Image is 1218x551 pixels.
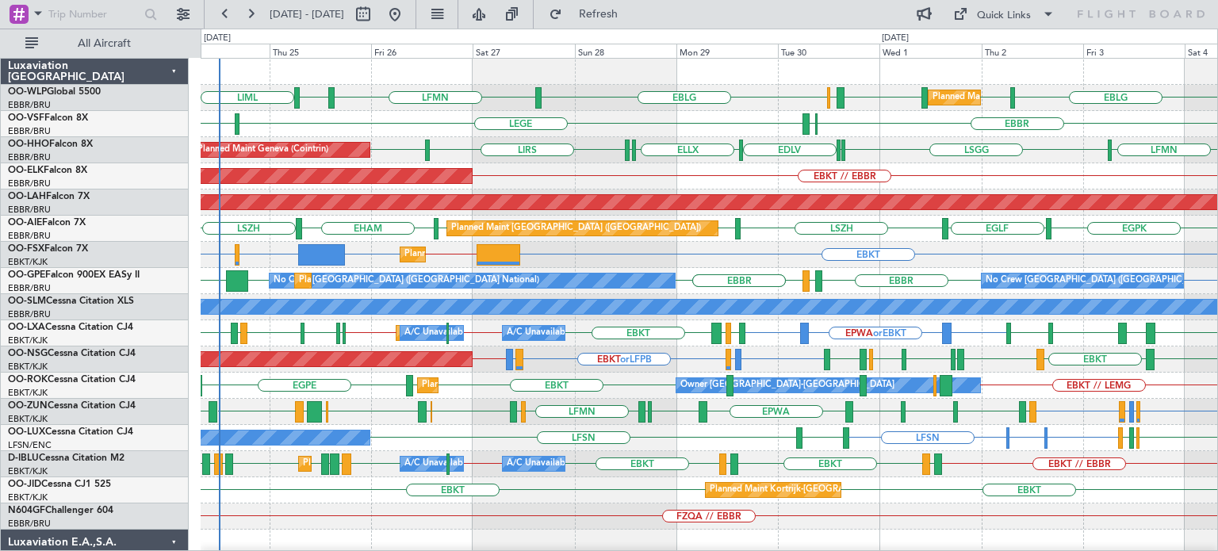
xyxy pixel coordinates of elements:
[41,38,167,49] span: All Aircraft
[8,375,136,385] a: OO-ROKCessna Citation CJ4
[404,452,699,476] div: A/C Unavailable [GEOGRAPHIC_DATA] ([GEOGRAPHIC_DATA] National)
[1083,44,1185,58] div: Fri 3
[945,2,1063,27] button: Quick Links
[168,44,270,58] div: Wed 24
[17,31,172,56] button: All Aircraft
[8,166,44,175] span: OO-ELK
[8,413,48,425] a: EBKT/KJK
[542,2,637,27] button: Refresh
[982,44,1083,58] div: Thu 2
[8,439,52,451] a: LFSN/ENC
[299,269,586,293] div: Planned Maint [GEOGRAPHIC_DATA] ([GEOGRAPHIC_DATA] National)
[8,323,133,332] a: OO-LXACessna Citation CJ4
[710,478,894,502] div: Planned Maint Kortrijk-[GEOGRAPHIC_DATA]
[8,282,51,294] a: EBBR/BRU
[8,140,49,149] span: OO-HHO
[8,256,48,268] a: EBKT/KJK
[274,269,539,293] div: No Crew [GEOGRAPHIC_DATA] ([GEOGRAPHIC_DATA] National)
[8,323,45,332] span: OO-LXA
[8,361,48,373] a: EBKT/KJK
[8,308,51,320] a: EBBR/BRU
[371,44,473,58] div: Fri 26
[8,297,46,306] span: OO-SLM
[8,427,45,437] span: OO-LUX
[8,87,47,97] span: OO-WLP
[270,44,371,58] div: Thu 25
[8,218,86,228] a: OO-AIEFalcon 7X
[8,349,48,358] span: OO-NSG
[8,244,88,254] a: OO-FSXFalcon 7X
[8,480,41,489] span: OO-JID
[507,452,760,476] div: A/C Unavailable [GEOGRAPHIC_DATA]-[GEOGRAPHIC_DATA]
[778,44,879,58] div: Tue 30
[676,44,778,58] div: Mon 29
[8,518,51,530] a: EBBR/BRU
[8,480,111,489] a: OO-JIDCessna CJ1 525
[507,321,573,345] div: A/C Unavailable
[8,270,140,280] a: OO-GPEFalcon 900EX EASy II
[8,506,113,515] a: N604GFChallenger 604
[933,86,1047,109] div: Planned Maint Milan (Linate)
[8,401,48,411] span: OO-ZUN
[8,87,101,97] a: OO-WLPGlobal 5500
[8,453,124,463] a: D-IBLUCessna Citation M2
[8,192,90,201] a: OO-LAHFalcon 7X
[8,125,51,137] a: EBBR/BRU
[575,44,676,58] div: Sun 28
[8,218,42,228] span: OO-AIE
[197,138,328,162] div: Planned Maint Geneva (Cointrin)
[8,178,51,189] a: EBBR/BRU
[8,244,44,254] span: OO-FSX
[204,32,231,45] div: [DATE]
[8,349,136,358] a: OO-NSGCessna Citation CJ4
[8,270,45,280] span: OO-GPE
[8,427,133,437] a: OO-LUXCessna Citation CJ4
[8,151,51,163] a: EBBR/BRU
[8,140,93,149] a: OO-HHOFalcon 8X
[8,166,87,175] a: OO-ELKFalcon 8X
[8,401,136,411] a: OO-ZUNCessna Citation CJ4
[882,32,909,45] div: [DATE]
[879,44,981,58] div: Wed 1
[473,44,574,58] div: Sat 27
[422,373,607,397] div: Planned Maint Kortrijk-[GEOGRAPHIC_DATA]
[8,192,46,201] span: OO-LAH
[680,373,894,397] div: Owner [GEOGRAPHIC_DATA]-[GEOGRAPHIC_DATA]
[8,113,44,123] span: OO-VSF
[565,9,632,20] span: Refresh
[8,387,48,399] a: EBKT/KJK
[8,506,45,515] span: N604GF
[8,113,88,123] a: OO-VSFFalcon 8X
[8,99,51,111] a: EBBR/BRU
[8,375,48,385] span: OO-ROK
[270,7,344,21] span: [DATE] - [DATE]
[8,297,134,306] a: OO-SLMCessna Citation XLS
[8,465,48,477] a: EBKT/KJK
[48,2,140,26] input: Trip Number
[8,492,48,503] a: EBKT/KJK
[404,321,699,345] div: A/C Unavailable [GEOGRAPHIC_DATA] ([GEOGRAPHIC_DATA] National)
[8,204,51,216] a: EBBR/BRU
[8,453,39,463] span: D-IBLU
[8,335,48,346] a: EBKT/KJK
[404,243,589,266] div: Planned Maint Kortrijk-[GEOGRAPHIC_DATA]
[8,230,51,242] a: EBBR/BRU
[303,452,480,476] div: Planned Maint Nice ([GEOGRAPHIC_DATA])
[977,8,1031,24] div: Quick Links
[451,216,701,240] div: Planned Maint [GEOGRAPHIC_DATA] ([GEOGRAPHIC_DATA])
